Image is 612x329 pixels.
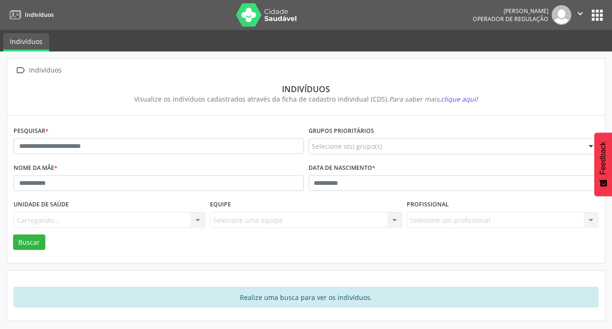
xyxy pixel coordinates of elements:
i:  [14,64,27,77]
span: Operador de regulação [473,15,548,23]
div: Indivíduos [20,84,592,94]
i: Para saber mais, [389,95,478,103]
label: Profissional [407,197,449,212]
div: Realize uma busca para ver os indivíduos. [14,287,598,307]
span: Feedback [599,142,607,175]
button: apps [589,7,605,23]
label: Pesquisar [14,124,49,139]
div: Indivíduos [27,64,63,77]
label: Equipe [210,197,231,212]
div: Visualize os indivíduos cadastrados através da ficha de cadastro individual (CDS). [20,94,592,104]
span: clique aqui! [441,95,478,103]
div: [PERSON_NAME] [473,7,548,15]
label: Nome da mãe [14,161,58,175]
span: Indivíduos [25,11,54,19]
i:  [575,8,585,19]
label: Data de nascimento [309,161,375,175]
button: Buscar [13,234,45,250]
button:  [571,5,589,25]
span: Selecione o(s) grupo(s) [312,141,382,151]
a: Indivíduos [3,33,49,51]
a: Indivíduos [7,7,54,22]
a:  Indivíduos [14,64,63,77]
img: img [552,5,571,25]
button: Feedback - Mostrar pesquisa [594,132,612,196]
label: Grupos prioritários [309,124,374,139]
label: Unidade de saúde [14,197,69,212]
